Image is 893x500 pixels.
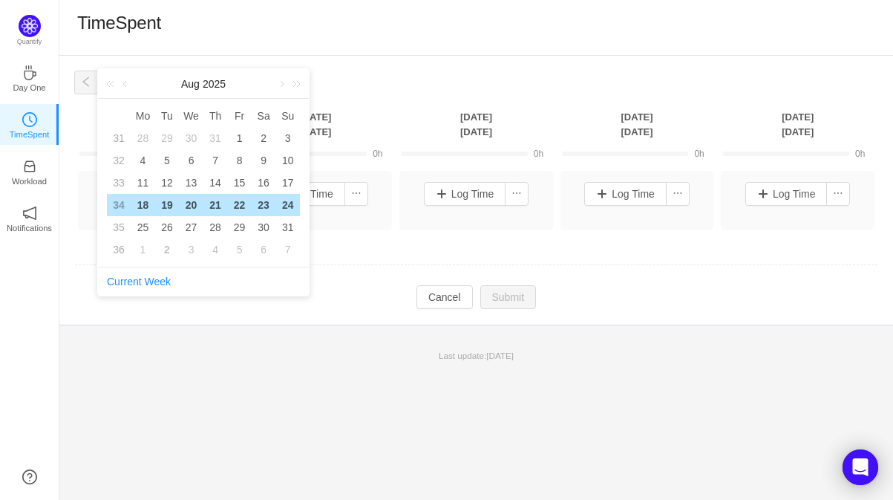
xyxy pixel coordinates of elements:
th: [DATE] [DATE] [396,109,557,140]
i: icon: coffee [22,65,37,80]
td: August 3, 2025 [275,127,300,149]
th: Tue [155,105,180,127]
td: August 7, 2025 [203,149,228,172]
span: Mo [131,109,155,123]
td: August 6, 2025 [179,149,203,172]
td: August 29, 2025 [227,216,252,238]
button: Cancel [416,285,473,309]
p: Workload [12,175,47,188]
button: icon: left [74,71,98,94]
td: August 20, 2025 [179,194,203,216]
div: 1 [134,241,151,259]
div: 1 [231,129,249,147]
td: September 6, 2025 [252,238,276,261]
span: Last update: [439,351,514,360]
td: August 31, 2025 [275,216,300,238]
div: 28 [134,129,151,147]
td: August 21, 2025 [203,194,228,216]
div: 30 [183,129,200,147]
div: 5 [158,152,176,169]
span: Th [203,109,228,123]
div: 22 [231,196,249,214]
div: 15 [231,174,249,192]
div: 3 [183,241,200,259]
td: September 5, 2025 [227,238,252,261]
td: July 29, 2025 [155,127,180,149]
td: August 2, 2025 [252,127,276,149]
div: 31 [206,129,224,147]
th: Thu [203,105,228,127]
td: August 25, 2025 [131,216,155,238]
p: TimeSpent [10,128,50,141]
td: July 30, 2025 [179,127,203,149]
div: 10 [279,152,297,169]
th: [DATE] [DATE] [557,109,718,140]
button: icon: ellipsis [666,182,690,206]
td: August 22, 2025 [227,194,252,216]
td: August 11, 2025 [131,172,155,194]
a: icon: clock-circleTimeSpent [22,117,37,132]
div: 20 [183,196,200,214]
td: September 4, 2025 [203,238,228,261]
span: 0h [855,149,865,159]
div: 16 [255,174,272,192]
div: 3 [279,129,297,147]
span: We [179,109,203,123]
a: Last year (Control + left) [103,69,122,99]
div: Open Intercom Messenger [843,449,878,485]
div: 13 [183,174,200,192]
button: Log Time [745,182,828,206]
td: August 28, 2025 [203,216,228,238]
div: 12 [158,174,176,192]
i: icon: notification [22,206,37,221]
a: Current Week [107,276,171,288]
i: icon: clock-circle [22,112,37,127]
td: July 28, 2025 [131,127,155,149]
td: August 23, 2025 [252,194,276,216]
td: September 7, 2025 [275,238,300,261]
th: Sat [252,105,276,127]
span: 0h [694,149,704,159]
span: 0h [534,149,543,159]
th: Mon [131,105,155,127]
div: 30 [255,218,272,236]
div: 21 [206,196,224,214]
a: icon: coffeeDay One [22,70,37,85]
td: August 9, 2025 [252,149,276,172]
td: August 10, 2025 [275,149,300,172]
p: Notifications [7,221,52,235]
div: 31 [279,218,297,236]
div: 27 [183,218,200,236]
div: 6 [183,152,200,169]
td: August 24, 2025 [275,194,300,216]
div: 29 [231,218,249,236]
button: Log Time [584,182,667,206]
th: Fri [227,105,252,127]
div: 14 [206,174,224,192]
td: 33 [107,172,131,194]
td: 34 [107,194,131,216]
div: 23 [255,196,272,214]
div: 7 [206,152,224,169]
td: 36 [107,238,131,261]
td: August 4, 2025 [131,149,155,172]
td: August 8, 2025 [227,149,252,172]
h1: TimeSpent [77,12,161,34]
td: August 27, 2025 [179,216,203,238]
span: Fr [227,109,252,123]
button: icon: ellipsis [826,182,850,206]
button: Submit [480,285,537,309]
td: August 15, 2025 [227,172,252,194]
span: [DATE] [486,351,514,360]
p: Quantify [17,37,42,48]
td: 31 [107,127,131,149]
div: 7 [279,241,297,259]
div: 26 [158,218,176,236]
div: 11 [134,174,151,192]
a: icon: inboxWorkload [22,163,37,178]
th: Wed [179,105,203,127]
th: [DATE] [DATE] [235,109,396,140]
span: 0h [373,149,382,159]
div: 2 [158,241,176,259]
div: 19 [158,196,176,214]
